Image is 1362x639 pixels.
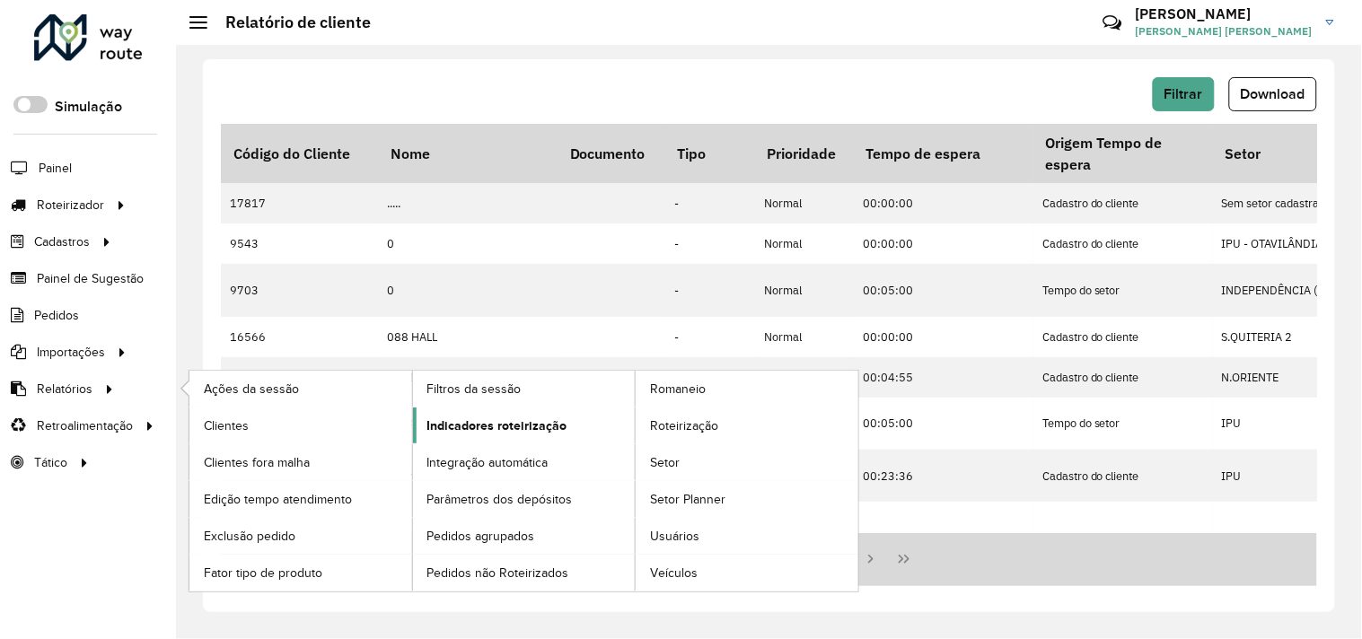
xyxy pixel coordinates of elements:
[427,453,549,472] span: Integração automática
[1093,4,1131,42] a: Contato Rápido
[413,371,636,407] a: Filtros da sessão
[34,232,90,251] span: Cadastros
[1153,77,1215,111] button: Filtrar
[1033,398,1213,450] td: Tempo do setor
[427,380,522,398] span: Filtros da sessão
[55,96,122,118] label: Simulação
[204,453,310,472] span: Clientes fora malha
[854,264,1033,316] td: 00:05:00
[413,444,636,480] a: Integração automática
[427,564,569,582] span: Pedidos não Roteirizados
[636,518,858,554] a: Usuários
[413,481,636,517] a: Parâmetros dos depósitos
[204,416,249,435] span: Clientes
[636,555,858,591] a: Veículos
[37,416,133,435] span: Retroalimentação
[887,542,921,576] button: Last Page
[1033,264,1213,316] td: Tempo do setor
[221,124,378,183] th: Código do Cliente
[636,407,858,443] a: Roteirização
[854,542,888,576] button: Next Page
[221,317,378,357] td: 16566
[189,407,412,443] a: Clientes
[204,564,322,582] span: Fator tipo de produto
[854,124,1033,183] th: Tempo de espera
[207,13,371,32] h2: Relatório de cliente
[1229,77,1317,111] button: Download
[189,481,412,517] a: Edição tempo atendimento
[221,223,378,264] td: 9543
[1241,86,1305,101] span: Download
[665,317,755,357] td: -
[1033,183,1213,223] td: Cadastro do cliente
[1033,450,1213,502] td: Cadastro do cliente
[37,343,105,362] span: Importações
[1136,5,1313,22] h3: [PERSON_NAME]
[378,183,558,223] td: .....
[854,317,1033,357] td: 00:00:00
[204,527,295,546] span: Exclusão pedido
[1136,23,1313,39] span: [PERSON_NAME] [PERSON_NAME]
[755,264,854,316] td: Normal
[34,453,67,472] span: Tático
[650,453,680,472] span: Setor
[755,223,854,264] td: Normal
[378,357,558,398] td: 1001 VARIEDADES
[665,264,755,316] td: -
[636,444,858,480] a: Setor
[755,124,854,183] th: Prioridade
[558,124,665,183] th: Documento
[189,444,412,480] a: Clientes fora malha
[221,183,378,223] td: 17817
[665,357,755,398] td: -
[1164,86,1203,101] span: Filtrar
[650,416,718,435] span: Roteirização
[650,380,706,398] span: Romaneio
[650,564,698,582] span: Veículos
[413,555,636,591] a: Pedidos não Roteirizados
[189,371,412,407] a: Ações da sessão
[650,527,699,546] span: Usuários
[1033,317,1213,357] td: Cadastro do cliente
[854,357,1033,398] td: 00:04:55
[665,223,755,264] td: -
[427,416,567,435] span: Indicadores roteirização
[755,357,854,398] td: Normal
[854,223,1033,264] td: 00:00:00
[854,502,1033,572] td: 00:07:49
[1033,223,1213,264] td: Cadastro do cliente
[755,317,854,357] td: Normal
[37,196,104,214] span: Roteirizador
[413,407,636,443] a: Indicadores roteirização
[378,223,558,264] td: 0
[1033,502,1213,572] td: Cadastro do cliente
[413,518,636,554] a: Pedidos agrupados
[221,264,378,316] td: 9703
[665,124,755,183] th: Tipo
[636,371,858,407] a: Romaneio
[37,380,92,398] span: Relatórios
[39,159,72,178] span: Painel
[378,317,558,357] td: 088 HALL
[665,183,755,223] td: -
[204,490,352,509] span: Edição tempo atendimento
[427,490,573,509] span: Parâmetros dos depósitos
[189,518,412,554] a: Exclusão pedido
[1033,124,1213,183] th: Origem Tempo de espera
[427,527,535,546] span: Pedidos agrupados
[636,481,858,517] a: Setor Planner
[854,398,1033,450] td: 00:05:00
[650,490,725,509] span: Setor Planner
[755,183,854,223] td: Normal
[854,183,1033,223] td: 00:00:00
[34,306,79,325] span: Pedidos
[1033,357,1213,398] td: Cadastro do cliente
[204,380,299,398] span: Ações da sessão
[378,264,558,316] td: 0
[37,269,144,288] span: Painel de Sugestão
[189,555,412,591] a: Fator tipo de produto
[378,124,558,183] th: Nome
[854,450,1033,502] td: 00:23:36
[221,357,378,398] td: 9821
